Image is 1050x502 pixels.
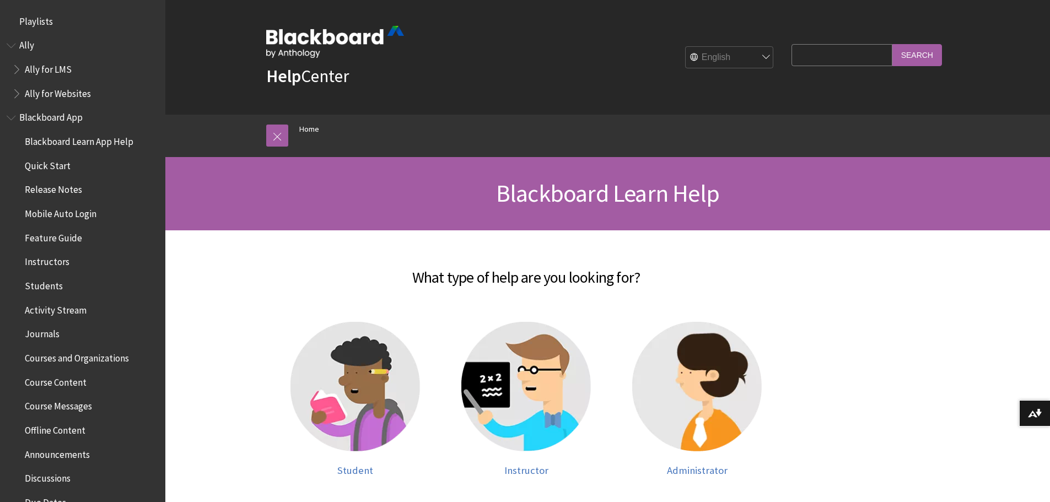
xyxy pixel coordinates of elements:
[25,277,63,292] span: Students
[266,26,404,58] img: Blackboard by Anthology
[266,65,349,87] a: HelpCenter
[461,322,591,451] img: Instructor help
[504,464,548,477] span: Instructor
[25,156,71,171] span: Quick Start
[7,12,159,31] nav: Book outline for Playlists
[667,464,728,477] span: Administrator
[623,322,772,477] a: Administrator help Administrator
[19,36,34,51] span: Ally
[25,132,133,147] span: Blackboard Learn App Help
[686,47,774,69] select: Site Language Selector
[299,122,319,136] a: Home
[25,373,87,388] span: Course Content
[25,445,90,460] span: Announcements
[281,322,430,477] a: Student help Student
[25,397,92,412] span: Course Messages
[185,252,868,289] h2: What type of help are you looking for?
[25,325,60,340] span: Journals
[892,44,942,66] input: Search
[25,349,129,364] span: Courses and Organizations
[25,204,96,219] span: Mobile Auto Login
[632,322,762,451] img: Administrator help
[19,12,53,27] span: Playlists
[337,464,373,477] span: Student
[290,322,420,451] img: Student help
[25,253,69,268] span: Instructors
[496,178,719,208] span: Blackboard Learn Help
[19,109,83,123] span: Blackboard App
[25,229,82,244] span: Feature Guide
[25,60,72,75] span: Ally for LMS
[25,84,91,99] span: Ally for Websites
[452,322,601,477] a: Instructor help Instructor
[25,301,87,316] span: Activity Stream
[25,469,71,484] span: Discussions
[25,421,85,436] span: Offline Content
[266,65,301,87] strong: Help
[7,36,159,103] nav: Book outline for Anthology Ally Help
[25,181,82,196] span: Release Notes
